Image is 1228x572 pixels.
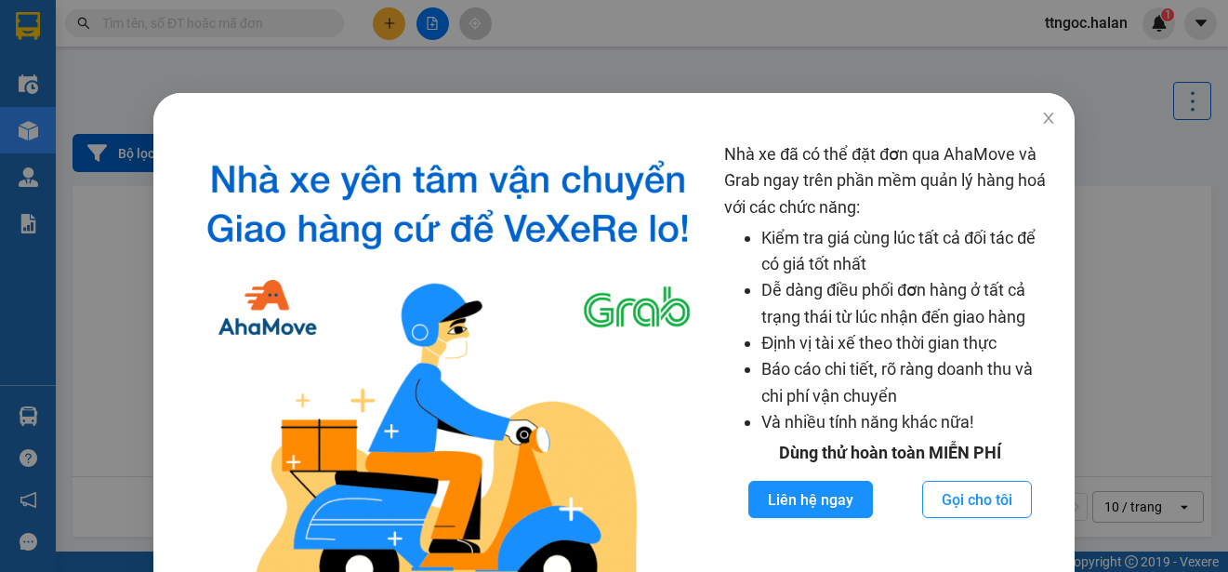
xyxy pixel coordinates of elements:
span: Liên hệ ngay [768,488,853,512]
li: Dễ dàng điều phối đơn hàng ở tất cả trạng thái từ lúc nhận đến giao hàng [761,277,1056,330]
button: Gọi cho tôi [922,481,1032,518]
span: close [1041,111,1056,126]
li: Và nhiều tính năng khác nữa! [761,409,1056,435]
span: Gọi cho tôi [942,488,1012,512]
li: Kiểm tra giá cùng lúc tất cả đối tác để có giá tốt nhất [761,225,1056,278]
div: Dùng thử hoàn toàn MIỄN PHÍ [724,440,1056,466]
li: Báo cáo chi tiết, rõ ràng doanh thu và chi phí vận chuyển [761,356,1056,409]
button: Close [1023,93,1075,145]
button: Liên hệ ngay [748,481,873,518]
li: Định vị tài xế theo thời gian thực [761,330,1056,356]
